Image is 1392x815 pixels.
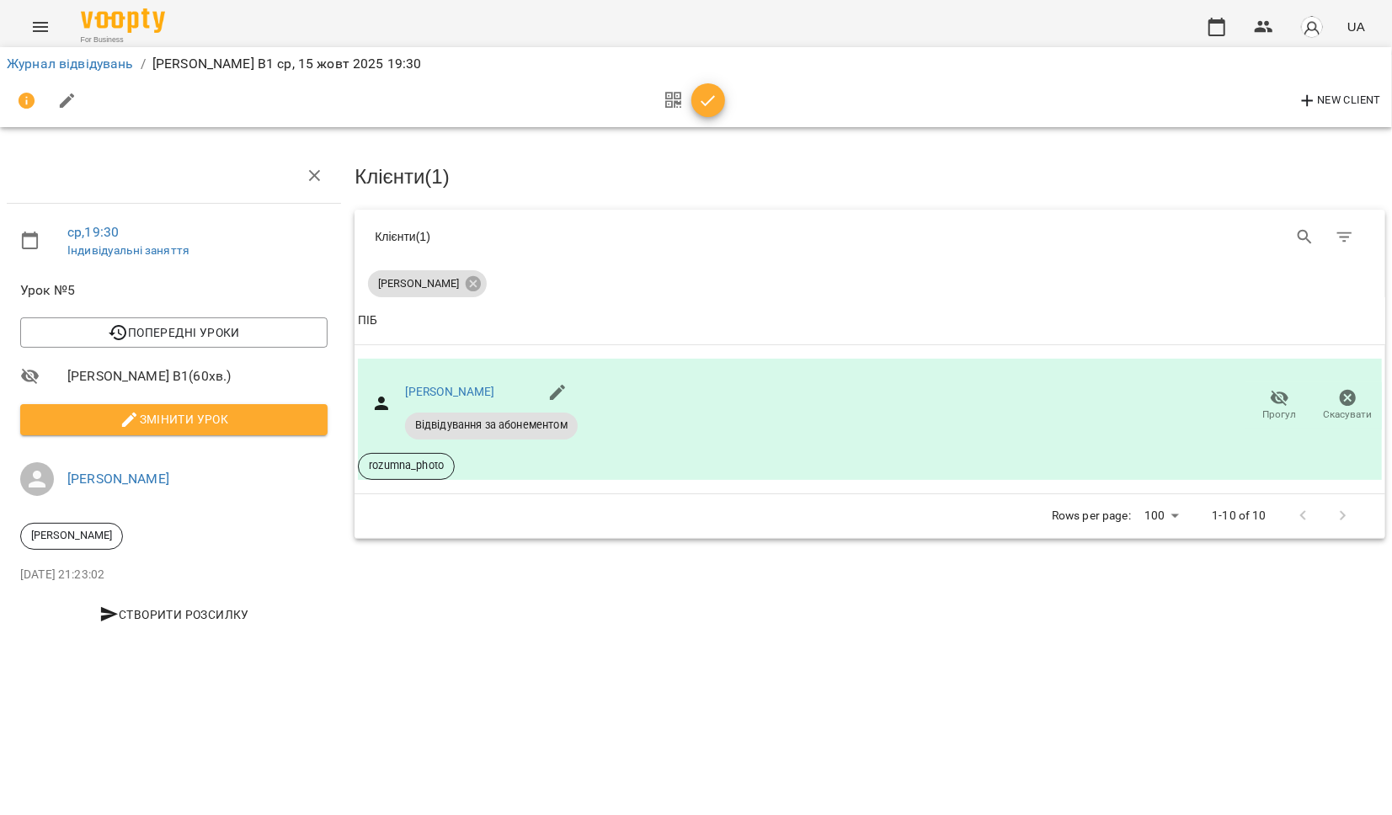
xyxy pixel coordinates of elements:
[405,418,578,433] span: Відвідування за абонементом
[67,471,169,487] a: [PERSON_NAME]
[81,35,165,45] span: For Business
[20,280,328,301] span: Урок №5
[358,311,1382,331] span: ПІБ
[355,166,1385,188] h3: Клієнти ( 1 )
[1347,18,1365,35] span: UA
[1212,508,1266,525] p: 1-10 of 10
[1138,503,1185,528] div: 100
[34,322,314,343] span: Попередні уроки
[20,599,328,630] button: Створити розсилку
[1314,382,1382,429] button: Скасувати
[1325,217,1365,258] button: Фільтр
[152,54,422,74] p: [PERSON_NAME] В1 ср, 15 жовт 2025 19:30
[358,311,377,331] div: Sort
[1341,11,1372,42] button: UA
[405,385,495,398] a: [PERSON_NAME]
[20,404,328,434] button: Змінити урок
[20,7,61,47] button: Menu
[20,523,123,550] div: [PERSON_NAME]
[368,276,469,291] span: [PERSON_NAME]
[21,528,122,543] span: [PERSON_NAME]
[81,8,165,33] img: Voopty Logo
[7,56,134,72] a: Журнал відвідувань
[67,243,189,257] a: Індивідуальні заняття
[67,366,328,386] span: [PERSON_NAME] В1 ( 60 хв. )
[359,458,454,473] span: rozumna_photo
[7,54,1385,74] nav: breadcrumb
[1263,407,1297,422] span: Прогул
[27,605,321,625] span: Створити розсилку
[1298,91,1381,111] span: New Client
[355,210,1385,264] div: Table Toolbar
[141,54,146,74] li: /
[358,311,377,331] div: ПІБ
[1324,407,1373,422] span: Скасувати
[375,228,857,245] div: Клієнти ( 1 )
[20,317,328,348] button: Попередні уроки
[1052,508,1131,525] p: Rows per page:
[20,567,328,583] p: [DATE] 21:23:02
[67,224,119,240] a: ср , 19:30
[1293,88,1385,115] button: New Client
[1285,217,1325,258] button: Search
[1245,382,1314,429] button: Прогул
[34,409,314,429] span: Змінити урок
[368,270,487,297] div: [PERSON_NAME]
[1300,15,1324,39] img: avatar_s.png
